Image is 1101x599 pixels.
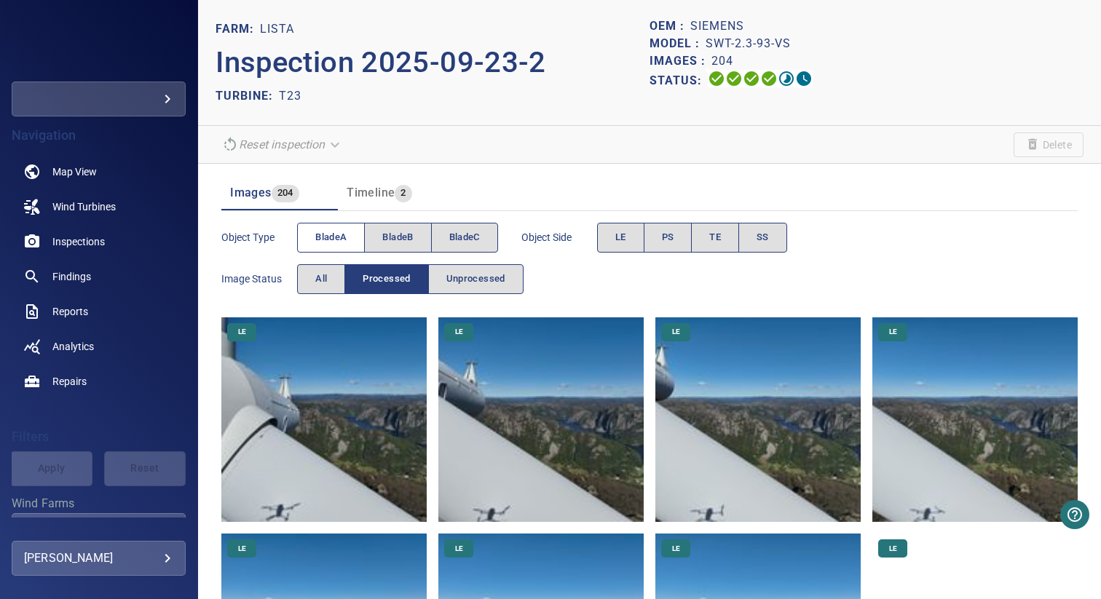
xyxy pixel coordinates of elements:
[297,223,365,253] button: bladeA
[12,513,186,548] div: Wind Farms
[395,185,411,202] span: 2
[663,327,689,337] span: LE
[52,269,91,284] span: Findings
[315,229,347,246] span: bladeA
[691,223,739,253] button: TE
[597,223,644,253] button: LE
[382,229,413,246] span: bladeB
[725,70,743,87] svg: Data Formatted 100%
[880,544,906,554] span: LE
[709,229,721,246] span: TE
[644,223,692,253] button: PS
[12,364,186,399] a: repairs noActive
[216,41,650,84] p: Inspection 2025-09-23-2
[12,259,186,294] a: findings noActive
[597,223,787,253] div: objectSide
[216,20,260,38] p: FARM:
[216,132,348,157] div: Reset inspection
[12,82,186,116] div: fredolsen
[260,20,294,38] p: Lista
[239,138,325,151] em: Reset inspection
[650,70,708,91] p: Status:
[743,70,760,87] svg: Selecting 100%
[650,35,706,52] p: Model :
[221,271,297,286] span: Image Status
[738,223,787,253] button: SS
[344,264,428,294] button: Processed
[12,329,186,364] a: analytics noActive
[449,229,480,246] span: bladeC
[364,223,431,253] button: bladeB
[757,229,769,246] span: SS
[297,264,524,294] div: imageStatus
[690,17,744,35] p: Siemens
[446,271,505,287] span: Unprocessed
[12,429,186,444] h4: Filters
[12,189,186,224] a: windturbines noActive
[272,185,299,202] span: 204
[363,271,410,287] span: Processed
[706,35,791,52] p: SWT-2.3-93-VS
[760,70,778,87] svg: ML Processing 100%
[1014,132,1084,157] span: Unable to delete the inspection due to its current status
[221,230,297,245] span: Object type
[662,229,674,246] span: PS
[52,304,88,319] span: Reports
[880,327,906,337] span: LE
[297,264,345,294] button: All
[52,199,116,214] span: Wind Turbines
[650,17,690,35] p: OEM :
[12,224,186,259] a: inspections noActive
[52,164,97,179] span: Map View
[24,547,173,570] div: [PERSON_NAME]
[446,544,472,554] span: LE
[650,52,711,70] p: Images :
[12,498,186,509] label: Wind Farms
[279,87,301,105] p: T23
[708,70,725,87] svg: Uploading 100%
[216,87,279,105] p: TURBINE:
[615,229,626,246] span: LE
[229,544,255,554] span: LE
[229,327,255,337] span: LE
[297,223,498,253] div: objectType
[315,271,327,287] span: All
[230,186,271,199] span: Images
[347,186,395,199] span: Timeline
[521,230,597,245] span: Object Side
[12,154,186,189] a: map noActive
[52,374,87,389] span: Repairs
[446,327,472,337] span: LE
[216,132,348,157] div: Unable to reset the inspection due to its current status
[431,223,498,253] button: bladeC
[428,264,524,294] button: Unprocessed
[663,544,689,554] span: LE
[52,339,94,354] span: Analytics
[795,70,813,87] svg: Classification 0%
[12,128,186,143] h4: Navigation
[12,294,186,329] a: reports noActive
[52,234,105,249] span: Inspections
[778,70,795,87] svg: Matching 17%
[711,52,733,70] p: 204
